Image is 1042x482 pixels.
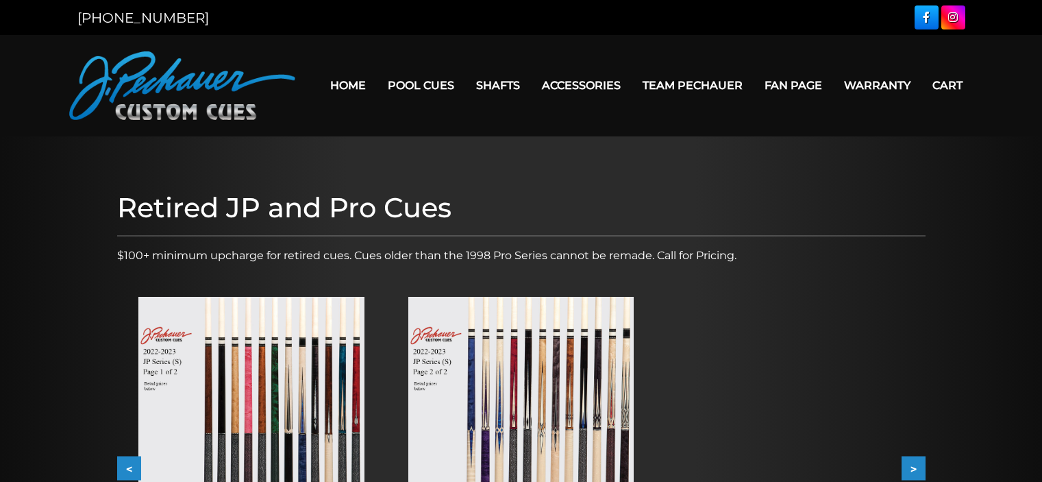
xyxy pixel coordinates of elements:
[117,457,141,481] button: <
[377,68,465,103] a: Pool Cues
[921,68,973,103] a: Cart
[319,68,377,103] a: Home
[117,457,926,481] div: Carousel Navigation
[833,68,921,103] a: Warranty
[117,248,926,264] p: $100+ minimum upcharge for retired cues. Cues older than the 1998 Pro Series cannot be remade. Ca...
[465,68,531,103] a: Shafts
[902,457,926,481] button: >
[754,68,833,103] a: Fan Page
[69,51,295,120] img: Pechauer Custom Cues
[632,68,754,103] a: Team Pechauer
[117,191,926,224] h1: Retired JP and Pro Cues
[531,68,632,103] a: Accessories
[77,10,209,26] a: [PHONE_NUMBER]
